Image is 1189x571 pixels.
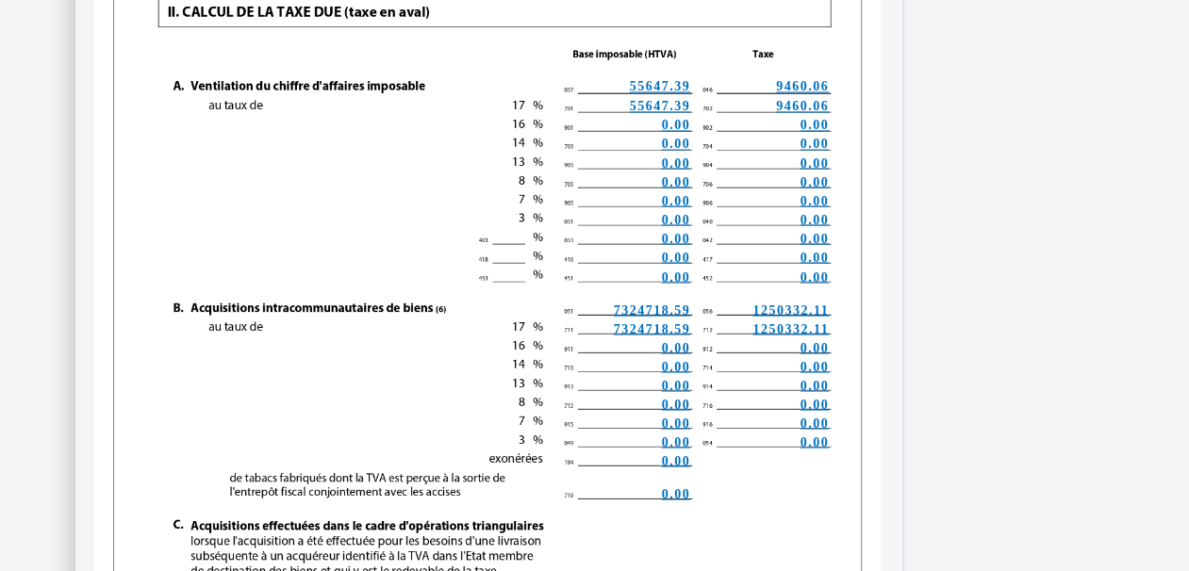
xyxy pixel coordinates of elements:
span: 0.00 [801,250,830,264]
span: 0.00 [801,378,830,392]
span: 0.00 [662,397,691,411]
span: 0.00 [662,193,691,207]
u: 9460.06 [776,79,829,93]
span: 1250332.11 [752,321,829,335]
span: 55647.39 [630,99,691,113]
span: 0.00 [662,378,691,392]
span: 0.00 [801,193,830,207]
span: 0.00 [662,155,691,170]
u: 7324718.59 [614,302,691,317]
span: 0.00 [662,250,691,264]
span: 0.00 [662,453,691,467]
span: 0.00 [662,231,691,245]
span: 0.00 [662,137,691,151]
span: 0.00 [801,212,830,226]
span: 7324718.59 [614,321,691,335]
span: 0.00 [801,269,830,284]
span: 0.00 [662,212,691,226]
span: 0.00 [801,397,830,411]
span: 0.00 [801,174,830,188]
span: 0.00 [801,340,830,354]
span: 0.00 [801,155,830,170]
span: 0.00 [662,486,691,500]
span: 0.00 [662,416,691,430]
u: 55647.39 [630,79,691,93]
span: 0.00 [662,359,691,373]
span: 0.00 [662,434,691,449]
u: 1250332.11 [752,302,829,317]
span: 0.00 [801,434,830,449]
span: 0.00 [801,137,830,151]
span: 0.00 [801,118,830,132]
span: 0.00 [662,118,691,132]
span: 0.00 [662,269,691,284]
span: 0.00 [662,340,691,354]
span: 0.00 [662,174,691,188]
span: 0.00 [801,416,830,430]
span: 0.00 [801,359,830,373]
span: 0.00 [801,231,830,245]
span: 9460.06 [776,99,829,113]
